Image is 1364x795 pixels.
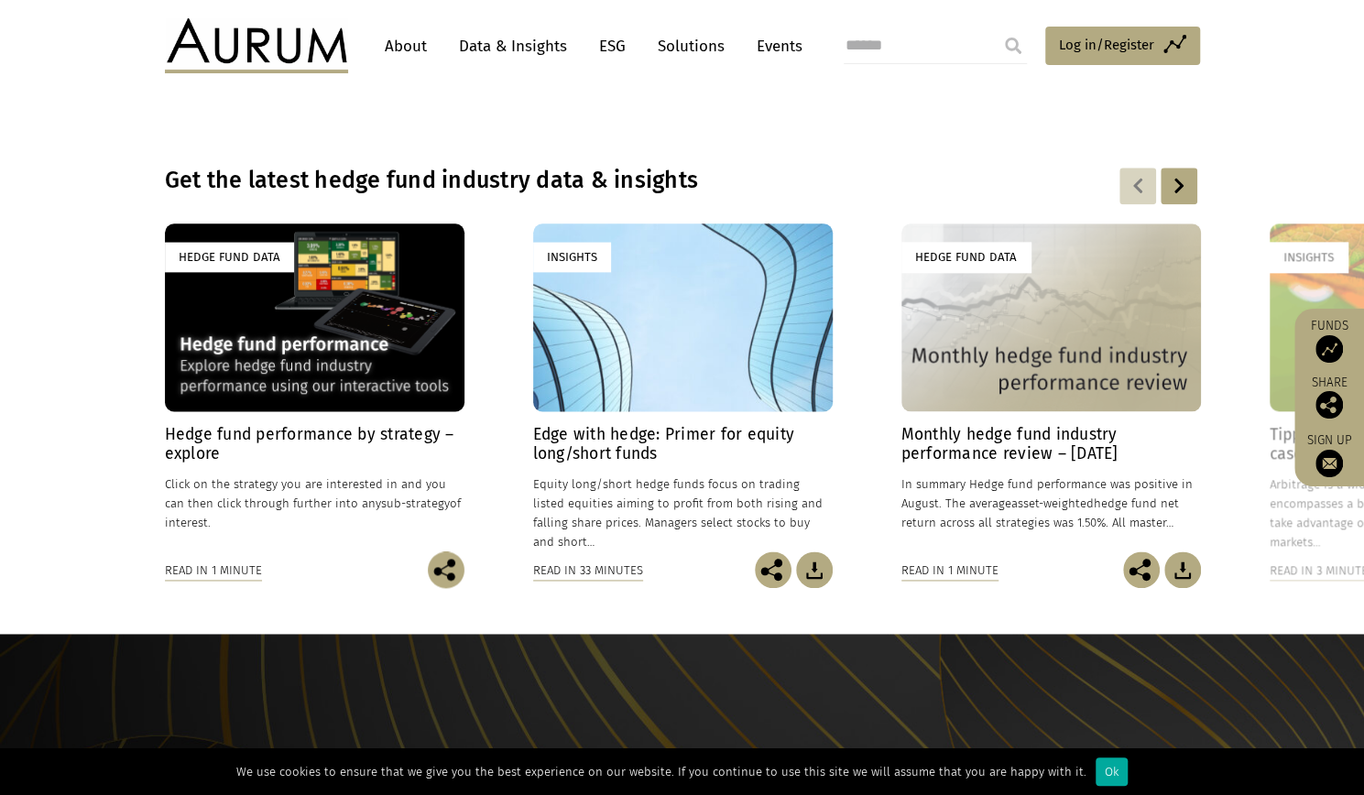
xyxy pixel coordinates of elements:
[649,29,734,63] a: Solutions
[747,29,802,63] a: Events
[901,242,1031,272] div: Hedge Fund Data
[1123,551,1160,588] img: Share this post
[165,167,964,194] h3: Get the latest hedge fund industry data & insights
[533,242,611,272] div: Insights
[165,18,348,73] img: Aurum
[755,551,791,588] img: Share this post
[590,29,635,63] a: ESG
[165,242,294,272] div: Hedge Fund Data
[901,425,1201,463] h4: Monthly hedge fund industry performance review – [DATE]
[165,474,464,532] p: Click on the strategy you are interested in and you can then click through further into any of in...
[1045,27,1200,65] a: Log in/Register
[1270,242,1348,272] div: Insights
[901,474,1201,532] p: In summary Hedge fund performance was positive in August. The average hedge fund net return acros...
[376,29,436,63] a: About
[1059,34,1154,56] span: Log in/Register
[1011,496,1094,510] span: asset-weighted
[450,29,576,63] a: Data & Insights
[901,223,1201,551] a: Hedge Fund Data Monthly hedge fund industry performance review – [DATE] In summary Hedge fund per...
[796,551,833,588] img: Download Article
[533,561,643,581] div: Read in 33 minutes
[1304,432,1355,477] a: Sign up
[1304,318,1355,363] a: Funds
[995,27,1031,64] input: Submit
[533,425,833,463] h4: Edge with hedge: Primer for equity long/short funds
[381,496,450,510] span: sub-strategy
[1164,551,1201,588] img: Download Article
[165,425,464,463] h4: Hedge fund performance by strategy – explore
[1315,391,1343,419] img: Share this post
[428,551,464,588] img: Share this post
[533,474,833,552] p: Equity long/short hedge funds focus on trading listed equities aiming to profit from both rising ...
[165,561,262,581] div: Read in 1 minute
[1315,450,1343,477] img: Sign up to our newsletter
[533,223,833,551] a: Insights Edge with hedge: Primer for equity long/short funds Equity long/short hedge funds focus ...
[1304,376,1355,419] div: Share
[901,561,998,581] div: Read in 1 minute
[1096,757,1128,786] div: Ok
[1315,335,1343,363] img: Access Funds
[165,223,464,551] a: Hedge Fund Data Hedge fund performance by strategy – explore Click on the strategy you are intere...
